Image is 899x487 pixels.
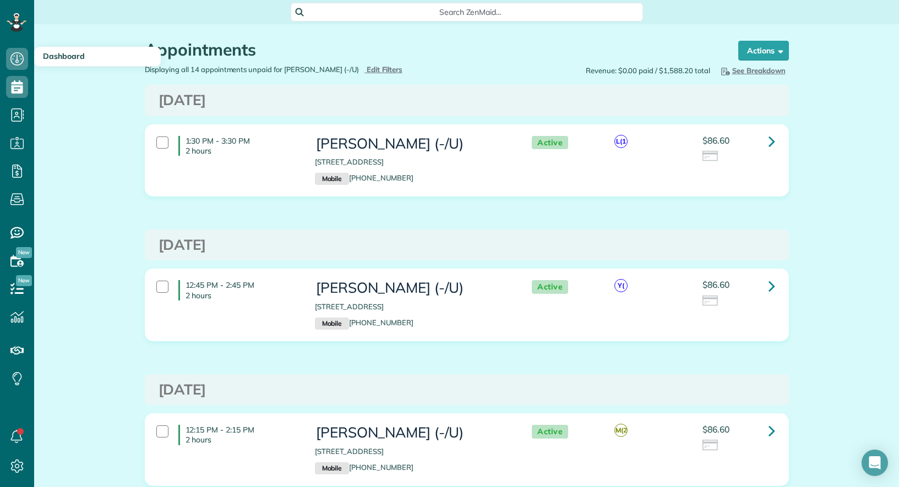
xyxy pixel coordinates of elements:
span: L(1 [614,135,628,148]
p: 2 hours [186,435,298,445]
a: Mobile[PHONE_NUMBER] [315,318,413,327]
h3: [DATE] [159,382,775,398]
p: 2 hours [186,291,298,300]
a: Mobile[PHONE_NUMBER] [315,463,413,472]
span: Active [532,425,568,439]
h3: [DATE] [159,237,775,253]
span: M(2 [614,424,628,437]
img: icon_credit_card_neutral-3d9a980bd25ce6dbb0f2033d7200983694762465c175678fcbc2d8f4bc43548e.png [702,440,719,452]
span: Revenue: $0.00 paid / $1,588.20 total [586,65,710,76]
span: Active [532,280,568,294]
p: [STREET_ADDRESS] [315,302,510,312]
h4: 12:45 PM - 2:45 PM [178,280,298,300]
span: New [16,247,32,258]
div: Open Intercom Messenger [862,450,888,476]
img: icon_credit_card_neutral-3d9a980bd25ce6dbb0f2033d7200983694762465c175678fcbc2d8f4bc43548e.png [702,151,719,163]
h1: Appointments [145,41,717,59]
h3: [PERSON_NAME] (-/U) [315,425,510,441]
h3: [PERSON_NAME] (-/U) [315,136,510,152]
h4: 1:30 PM - 3:30 PM [178,136,298,156]
button: See Breakdown [716,64,789,76]
p: [STREET_ADDRESS] [315,157,510,167]
p: [STREET_ADDRESS] [315,446,510,457]
small: Mobile [315,173,349,185]
button: Actions [738,41,789,61]
span: Active [532,136,568,150]
div: Displaying all 14 appointments unpaid for [PERSON_NAME] (-/U) [137,64,467,75]
small: Mobile [315,462,349,474]
a: Edit Filters [364,65,402,74]
p: 2 hours [186,146,298,156]
span: Dashboard [43,51,85,61]
span: Edit Filters [367,65,402,74]
span: $86.60 [702,135,729,146]
h3: [DATE] [159,92,775,108]
span: Y( [614,279,628,292]
span: New [16,275,32,286]
span: $86.60 [702,424,729,435]
span: $86.60 [702,279,729,290]
h4: 12:15 PM - 2:15 PM [178,425,298,445]
h3: [PERSON_NAME] (-/U) [315,280,510,296]
img: icon_credit_card_neutral-3d9a980bd25ce6dbb0f2033d7200983694762465c175678fcbc2d8f4bc43548e.png [702,296,719,308]
span: See Breakdown [719,66,786,75]
a: Mobile[PHONE_NUMBER] [315,173,413,182]
small: Mobile [315,318,349,330]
